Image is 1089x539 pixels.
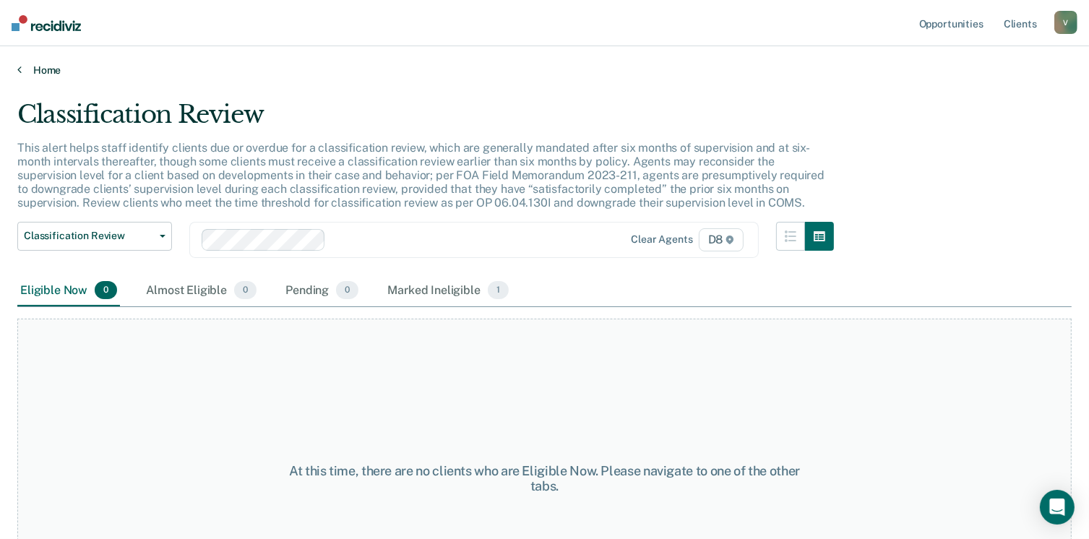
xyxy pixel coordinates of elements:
div: Marked Ineligible1 [384,275,512,307]
a: Home [17,64,1072,77]
div: Eligible Now0 [17,275,120,307]
span: 0 [95,281,117,300]
span: 0 [336,281,358,300]
div: Pending0 [283,275,361,307]
div: Almost Eligible0 [143,275,259,307]
span: 0 [234,281,257,300]
p: This alert helps staff identify clients due or overdue for a classification review, which are gen... [17,141,825,210]
img: Recidiviz [12,15,81,31]
div: Open Intercom Messenger [1040,490,1075,525]
div: Classification Review [17,100,834,141]
div: Clear agents [631,233,692,246]
button: Classification Review [17,222,172,251]
span: D8 [699,228,744,251]
button: V [1054,11,1077,34]
div: At this time, there are no clients who are Eligible Now. Please navigate to one of the other tabs. [281,463,808,494]
span: 1 [488,281,509,300]
span: Classification Review [24,230,154,242]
